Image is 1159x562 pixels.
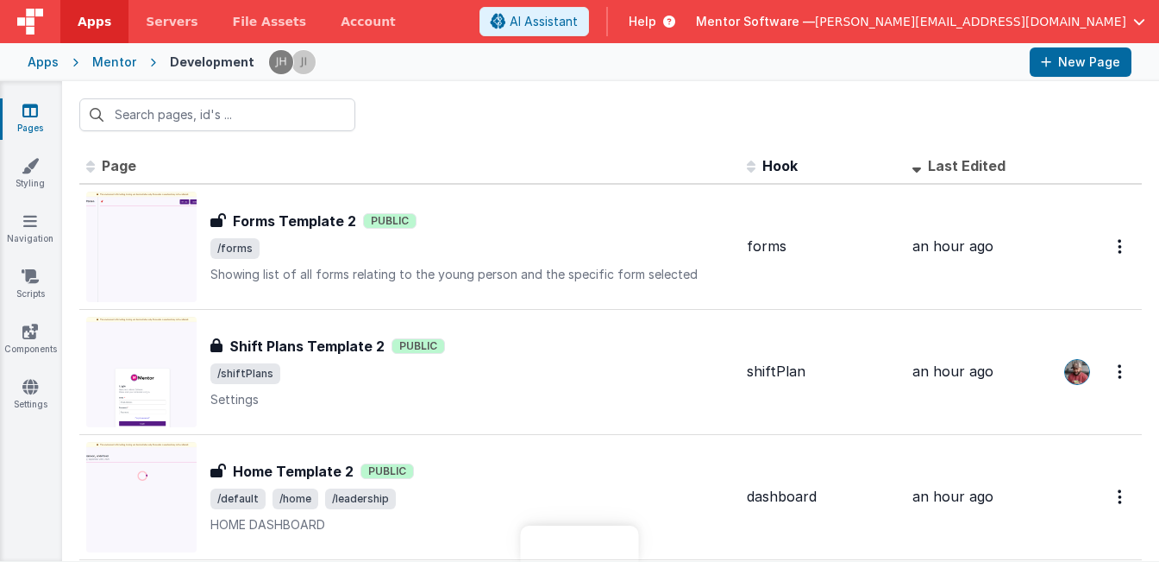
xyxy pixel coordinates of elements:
span: /home [273,489,318,509]
div: dashboard [747,487,899,507]
h3: Shift Plans Template 2 [229,336,385,357]
span: Hook [762,157,798,174]
span: Last Edited [928,157,1006,174]
h3: Forms Template 2 [233,211,356,231]
span: an hour ago [912,488,993,505]
span: an hour ago [912,237,993,255]
div: Apps [28,54,59,71]
img: 6c3d48e323fef8557f0b76cc516e01c7 [291,50,316,74]
img: eba322066dbaa00baf42793ca2fab581 [1065,360,1089,384]
p: Showing list of all forms relating to the young person and the specific form selected [210,266,733,283]
span: Public [363,213,417,229]
span: Help [629,13,656,30]
button: Options [1107,229,1135,264]
span: Mentor Software — [696,13,815,30]
span: Public [360,464,414,479]
div: Mentor [92,54,136,71]
p: Settings [210,391,733,408]
span: Apps [78,13,111,30]
span: /default [210,489,266,509]
iframe: Marker.io feedback button [521,526,639,562]
span: /forms [210,238,260,259]
div: Development [170,54,254,71]
div: forms [747,237,899,256]
span: /leadership [325,489,396,509]
span: /shiftPlans [210,363,280,384]
span: Page [102,157,136,174]
img: c2badad8aad3a9dfc60afe8632b41ba8 [269,50,293,74]
button: New Page [1030,47,1131,77]
span: Public [392,338,445,354]
span: [PERSON_NAME][EMAIL_ADDRESS][DOMAIN_NAME] [815,13,1126,30]
button: Mentor Software — [PERSON_NAME][EMAIL_ADDRESS][DOMAIN_NAME] [696,13,1145,30]
h3: Home Template 2 [233,461,354,482]
span: File Assets [233,13,307,30]
span: an hour ago [912,363,993,380]
p: HOME DASHBOARD [210,516,733,534]
button: AI Assistant [479,7,589,36]
input: Search pages, id's ... [79,98,355,131]
span: Servers [146,13,197,30]
button: Options [1107,479,1135,515]
div: shiftPlan [747,362,899,382]
button: Options [1107,354,1135,389]
span: AI Assistant [510,13,578,30]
